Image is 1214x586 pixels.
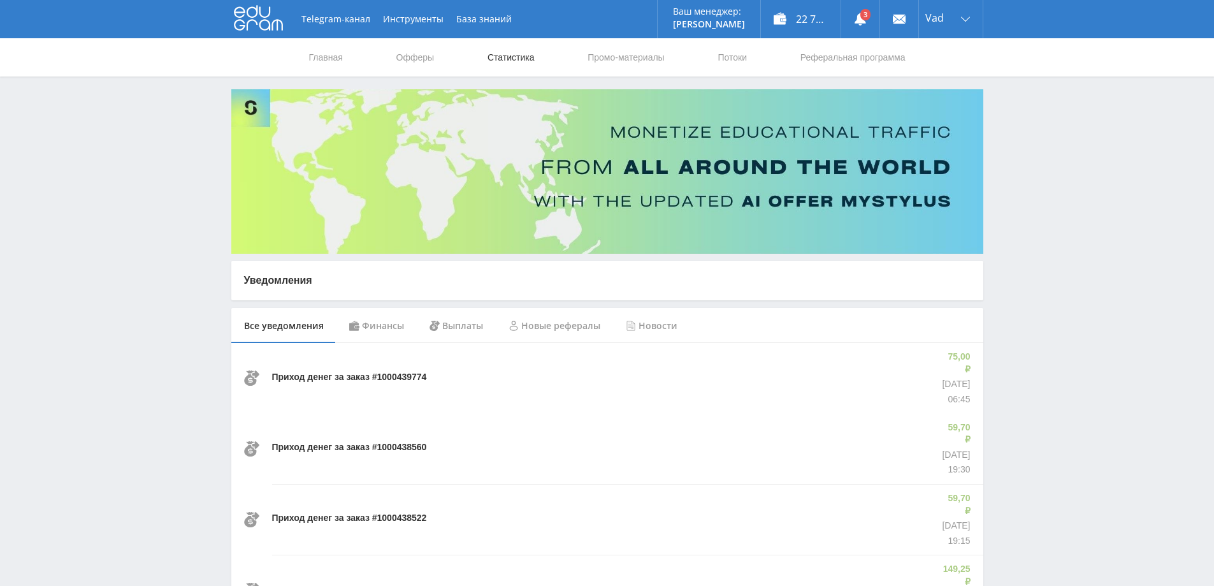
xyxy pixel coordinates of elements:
[942,464,970,476] p: 19:30
[417,308,496,344] div: Выплаты
[942,351,970,376] p: 75,00 ₽
[942,520,970,532] p: [DATE]
[716,38,748,77] a: Потоки
[613,308,690,344] div: Новости
[231,89,983,254] img: Banner
[395,38,436,77] a: Офферы
[673,6,745,17] p: Ваш менеджер:
[799,38,907,77] a: Реферальная программа
[925,13,944,23] span: Vad
[942,492,970,517] p: 59,70 ₽
[272,441,427,454] p: Приход денег за заказ #1000438560
[673,19,745,29] p: [PERSON_NAME]
[942,449,970,462] p: [DATE]
[272,512,427,525] p: Приход денег за заказ #1000438522
[308,38,344,77] a: Главная
[231,308,336,344] div: Все уведомления
[244,274,971,288] p: Уведомления
[942,535,970,548] p: 19:15
[496,308,613,344] div: Новые рефералы
[942,378,970,391] p: [DATE]
[586,38,665,77] a: Промо-материалы
[942,421,970,446] p: 59,70 ₽
[336,308,417,344] div: Финансы
[486,38,536,77] a: Статистика
[272,371,427,384] p: Приход денег за заказ #1000439774
[942,393,970,406] p: 06:45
